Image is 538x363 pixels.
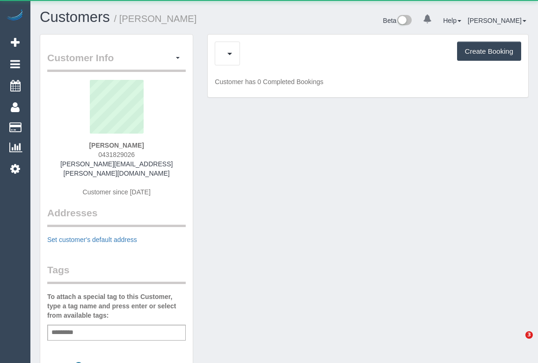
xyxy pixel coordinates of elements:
[396,15,412,27] img: New interface
[47,51,186,72] legend: Customer Info
[6,9,24,22] img: Automaid Logo
[60,160,173,177] a: [PERSON_NAME][EMAIL_ADDRESS][PERSON_NAME][DOMAIN_NAME]
[89,142,144,149] strong: [PERSON_NAME]
[114,14,197,24] small: / [PERSON_NAME]
[468,17,526,24] a: [PERSON_NAME]
[83,188,151,196] span: Customer since [DATE]
[215,77,521,86] p: Customer has 0 Completed Bookings
[457,42,521,61] button: Create Booking
[525,331,533,339] span: 3
[443,17,461,24] a: Help
[47,263,186,284] legend: Tags
[47,292,186,320] label: To attach a special tag to this Customer, type a tag name and press enter or select from availabl...
[506,331,529,354] iframe: Intercom live chat
[98,151,135,158] span: 0431829026
[383,17,412,24] a: Beta
[40,9,110,25] a: Customers
[47,236,137,243] a: Set customer's default address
